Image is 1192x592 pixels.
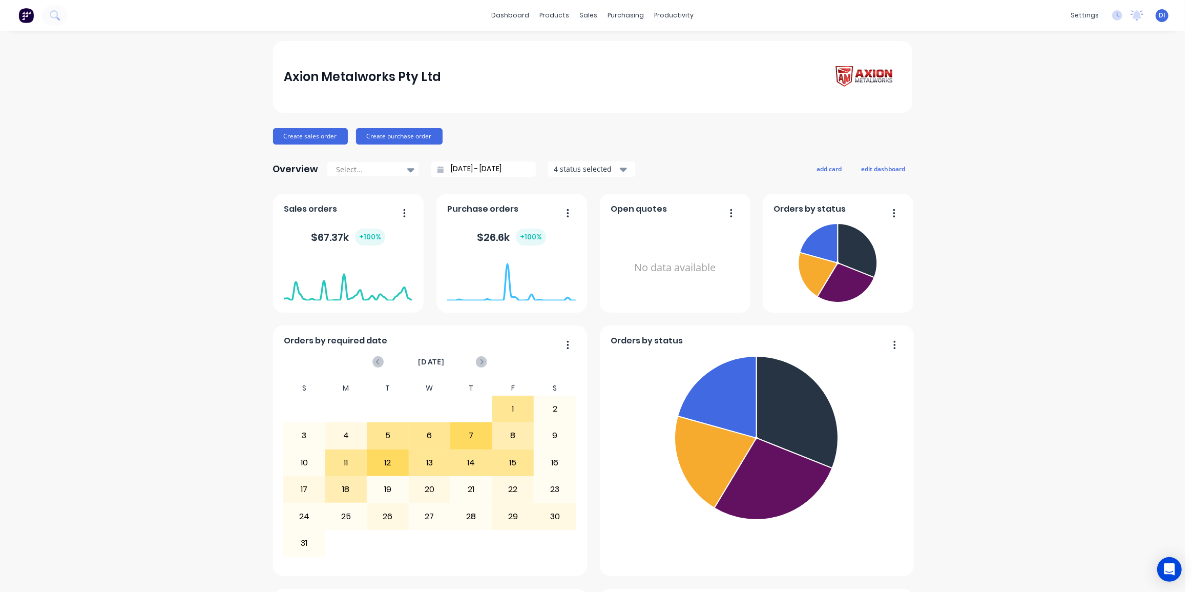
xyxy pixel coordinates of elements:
div: 2 [534,396,575,422]
div: 21 [451,477,492,502]
div: 16 [534,450,575,476]
div: 8 [493,423,534,448]
div: 27 [409,503,450,529]
button: add card [810,162,849,175]
div: 5 [367,423,408,448]
div: 23 [534,477,575,502]
div: $ 67.37k [311,229,385,246]
div: 1 [493,396,534,422]
div: T [367,381,409,396]
div: 6 [409,423,450,448]
div: No data available [611,219,739,316]
div: 4 status selected [554,164,618,174]
div: 20 [409,477,450,502]
div: 9 [534,423,575,448]
div: Open Intercom Messenger [1157,557,1182,582]
div: 10 [284,450,325,476]
div: W [409,381,451,396]
div: Overview [273,159,319,179]
div: 18 [326,477,367,502]
div: productivity [649,8,699,23]
div: 26 [367,503,408,529]
div: 28 [451,503,492,529]
div: 30 [534,503,575,529]
img: Axion Metalworks Pty Ltd [829,63,901,92]
div: purchasing [602,8,649,23]
div: 3 [284,423,325,448]
div: S [283,381,325,396]
div: 4 [326,423,367,448]
div: 25 [326,503,367,529]
div: T [450,381,492,396]
div: 15 [493,450,534,476]
span: DI [1159,11,1165,20]
button: 4 status selected [548,161,635,177]
div: 24 [284,503,325,529]
div: 29 [493,503,534,529]
a: dashboard [486,8,534,23]
div: products [534,8,574,23]
div: 17 [284,477,325,502]
div: M [325,381,367,396]
div: sales [574,8,602,23]
div: 19 [367,477,408,502]
div: 31 [284,530,325,556]
div: 11 [326,450,367,476]
button: Create purchase order [356,128,443,145]
div: settings [1065,8,1104,23]
div: F [492,381,534,396]
div: + 100 % [355,229,385,246]
div: $ 26.6k [477,229,546,246]
div: Axion Metalworks Pty Ltd [284,67,441,87]
span: Orders by status [773,203,846,215]
div: S [534,381,576,396]
div: 22 [493,477,534,502]
span: Open quotes [611,203,667,215]
button: edit dashboard [855,162,912,175]
div: 12 [367,450,408,476]
span: Purchase orders [447,203,518,215]
span: Sales orders [284,203,337,215]
div: 7 [451,423,492,448]
span: [DATE] [418,356,445,368]
img: Factory [18,8,34,23]
div: + 100 % [516,229,546,246]
button: Create sales order [273,128,348,145]
span: Orders by status [611,335,683,347]
div: 13 [409,450,450,476]
div: 14 [451,450,492,476]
